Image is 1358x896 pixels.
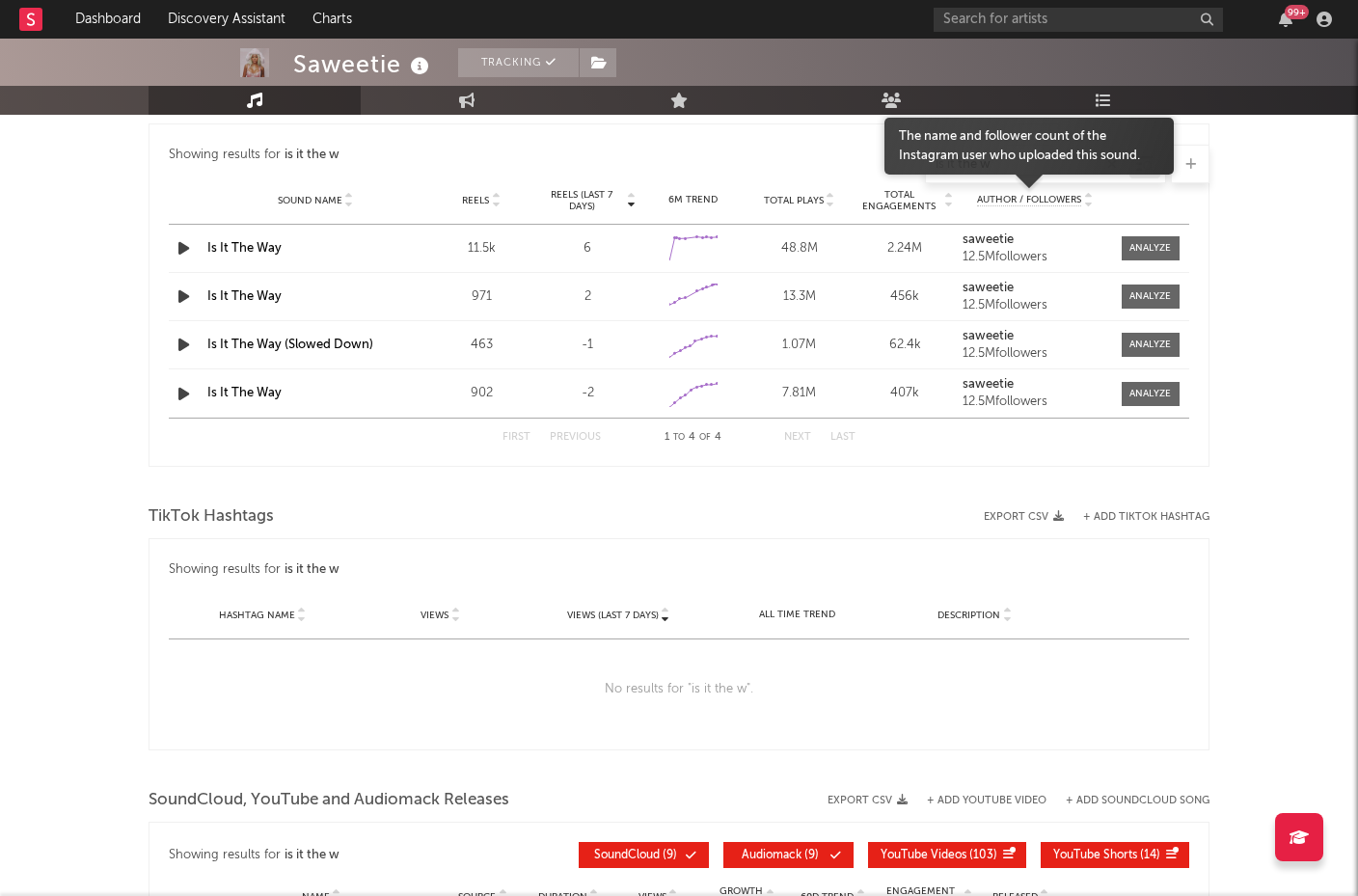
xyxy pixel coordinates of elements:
[1046,796,1209,806] button: + Add SoundCloud Song
[433,239,530,258] div: 11.5k
[751,287,848,307] div: 13.3M
[830,432,856,443] button: Last
[784,432,811,443] button: Next
[433,336,530,355] div: 463
[977,194,1081,206] span: Author / Followers
[433,384,530,403] div: 902
[567,610,659,621] span: Views (last 7 days)
[550,432,601,443] button: Previous
[934,8,1223,32] input: Search for artists
[539,239,636,258] div: 6
[285,558,339,582] div: is it the w
[857,287,954,307] div: 456k
[963,233,1107,247] a: saweetie
[539,287,636,307] div: 2
[639,426,746,449] div: 1 4 4
[433,287,530,307] div: 971
[751,384,848,403] div: 7.81M
[908,796,1046,806] div: + Add YouTube Video
[963,282,1107,295] a: saweetie
[149,789,509,812] span: SoundCloud, YouTube and Audiomack Releases
[881,850,966,861] span: YouTube Videos
[1053,850,1160,861] span: ( 14 )
[751,336,848,355] div: 1.07M
[927,796,1046,806] button: + Add YouTube Video
[462,195,489,206] span: Reels
[293,48,434,80] div: Saweetie
[458,48,579,77] button: Tracking
[984,511,1064,523] button: Export CSV
[539,384,636,403] div: -2
[751,239,848,258] div: 48.8M
[963,330,1014,342] strong: saweetie
[857,384,954,403] div: 407k
[673,433,685,442] span: to
[963,299,1107,312] div: 12.5M followers
[699,433,711,442] span: of
[539,189,624,212] span: Reels (last 7 days)
[594,850,660,861] span: SoundCloud
[1041,842,1189,868] button: YouTube Shorts(14)
[591,850,680,861] span: ( 9 )
[881,850,997,861] span: ( 103 )
[278,195,342,206] span: Sound Name
[742,850,801,861] span: Audiomack
[857,336,954,355] div: 62.4k
[1083,512,1209,523] button: + Add TikTok Hashtag
[857,189,942,212] span: Total Engagements
[828,795,908,806] button: Export CSV
[421,610,448,621] span: Views
[963,282,1014,294] strong: saweetie
[1053,850,1137,861] span: YouTube Shorts
[1066,796,1209,806] button: + Add SoundCloud Song
[713,608,882,622] div: All Time Trend
[149,505,274,529] span: TikTok Hashtags
[963,347,1107,361] div: 12.5M followers
[764,195,824,206] span: Total Plays
[169,144,1189,167] div: Showing results for
[868,842,1026,868] button: YouTube Videos(103)
[207,290,282,303] a: Is It The Way
[963,251,1107,264] div: 12.5M followers
[963,233,1014,246] strong: saweetie
[285,844,339,867] div: is it the w
[963,378,1107,392] a: saweetie
[169,842,579,868] div: Showing results for
[899,127,1159,165] div: The name and follower count of the Instagram user who uploaded this sound.
[736,850,825,861] span: ( 9 )
[502,432,530,443] button: First
[539,336,636,355] div: -1
[207,387,282,399] a: Is It The Way
[207,339,373,351] a: Is It The Way (Slowed Down)
[723,842,854,868] button: Audiomack(9)
[169,558,1189,582] div: Showing results for
[285,144,339,167] div: is it the w
[1285,5,1309,19] div: 99 +
[963,395,1107,409] div: 12.5M followers
[219,610,295,621] span: Hashtag Name
[207,242,282,255] a: Is It The Way
[1064,512,1209,523] button: + Add TikTok Hashtag
[645,193,742,207] div: 6M Trend
[963,330,1107,343] a: saweetie
[937,610,1000,621] span: Description
[169,639,1189,740] div: No results for " is it the w ".
[963,378,1014,391] strong: saweetie
[579,842,709,868] button: SoundCloud(9)
[857,239,954,258] div: 2.24M
[1279,12,1292,27] button: 99+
